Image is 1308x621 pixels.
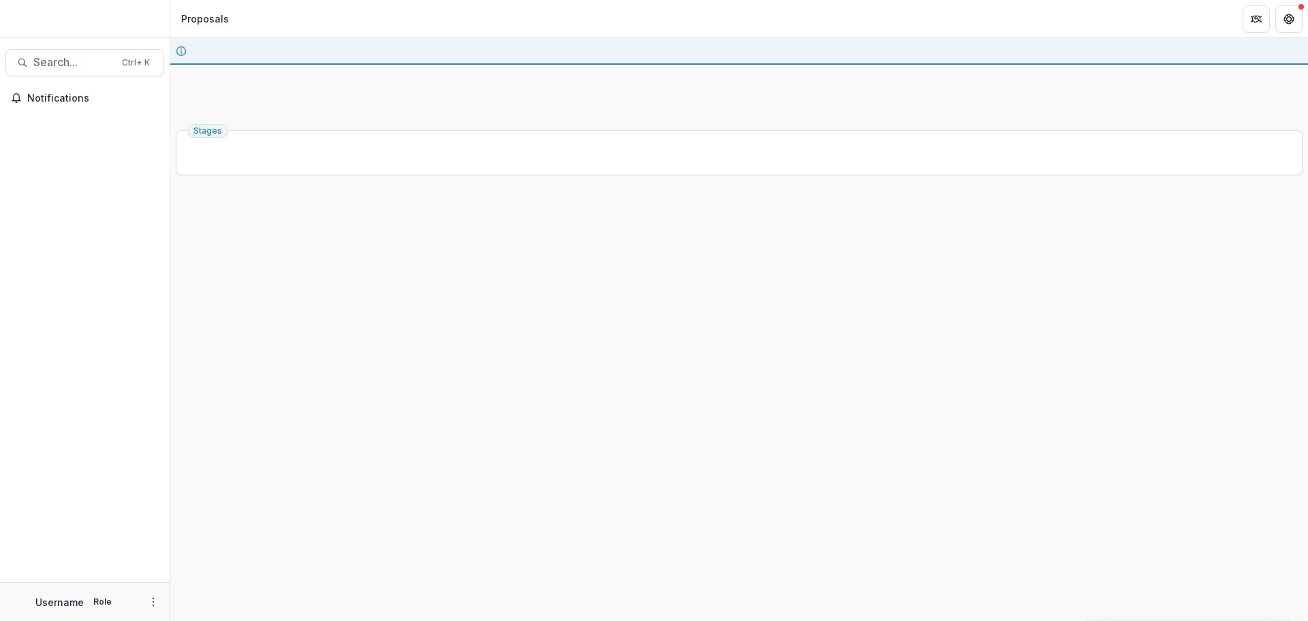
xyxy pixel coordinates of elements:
span: Stages [193,126,222,136]
p: Role [89,596,116,608]
button: Notifications [5,87,164,109]
span: Notifications [27,93,159,104]
button: Search... [5,49,164,76]
div: Ctrl + K [119,55,153,70]
div: Proposals [181,12,229,26]
button: More [145,594,161,610]
p: Username [35,595,84,609]
span: Search... [33,56,114,69]
nav: breadcrumb [176,9,234,29]
button: Get Help [1275,5,1303,33]
button: Partners [1243,5,1270,33]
